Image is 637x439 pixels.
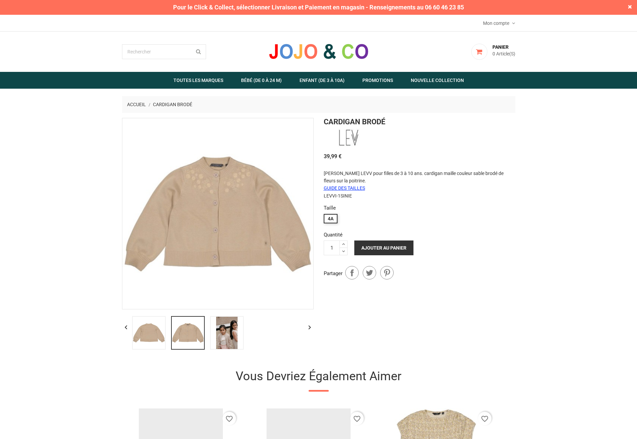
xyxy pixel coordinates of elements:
[223,412,236,425] button: favorite_border
[122,44,206,59] input: Rechercher
[380,266,394,279] a: Pinterest
[127,102,146,107] span: Accueil
[153,102,192,107] a: Cardigan brodé
[291,72,353,89] a: Enfant (de 3 à 10A)
[122,370,515,390] span: Vous devriez également aimer
[233,72,290,89] a: Bébé (de 0 à 24 m)
[628,3,632,10] span: ×
[363,266,376,279] a: Tweet
[324,205,515,212] span: Taille
[210,316,244,350] img: cardigan brodé - LEVV | Jojo&Co : Vêtements enfants - Antibes
[481,415,489,423] i: favorite_border
[324,231,515,238] span: Quantité
[171,316,205,350] img: cardigan brodé - LEVV | Jojo&Co : Vêtements enfants - Antibes
[496,51,515,56] span: Article(s)
[165,72,232,89] a: Toutes les marques
[324,129,374,146] img: 12.jpg
[170,3,467,12] span: Pour le Click & Collect, sélectionner Livraison et Paiement en magasin - Renseignements au 06 60 ...
[324,170,515,185] p: [PERSON_NAME] LEVV pour filles de 3 à 10 ans. cardigan maille couleur sable brodé de fleurs sur l...
[483,20,511,26] span: Mon compte
[225,415,233,423] i: favorite_border
[324,240,340,255] input: Quantité
[324,185,365,191] a: Guide des Tailles
[324,118,515,126] h1: Cardigan brodé
[268,43,369,60] img: JOJO & CO
[127,102,147,107] a: Accueil
[492,51,495,56] span: 0
[306,311,314,344] i: 
[402,72,472,89] a: Nouvelle Collection
[324,270,343,277] span: Partager
[122,311,130,344] i: 
[345,266,359,279] a: Partager
[478,412,491,425] button: favorite_border
[354,72,401,89] a: Promotions
[324,153,342,160] span: 39,99 €
[132,316,166,350] img: cardigan brodé - LEVV | Jojo&Co : Vêtements enfants - Antibes
[353,415,361,423] i: favorite_border
[492,44,509,50] span: Panier
[354,240,413,255] button: Ajouter au panier
[324,192,515,200] p: LEVVI-1SINIE
[350,412,364,425] button: favorite_border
